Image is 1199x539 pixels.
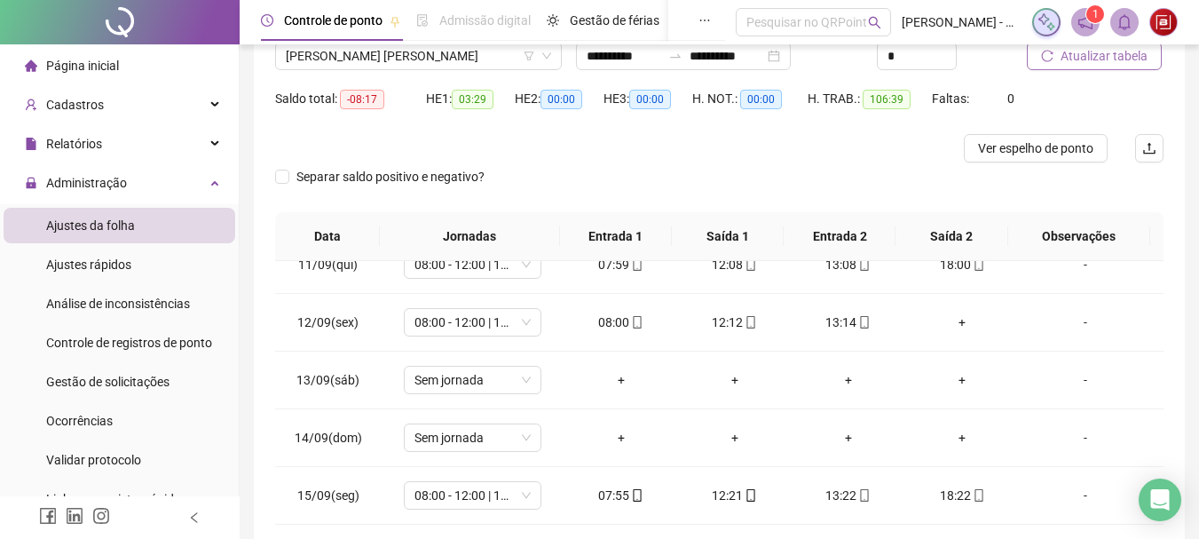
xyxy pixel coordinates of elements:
span: Sem jornada [414,367,531,393]
span: Relatórios [46,137,102,151]
span: 03:29 [452,90,493,109]
span: Gestão de solicitações [46,375,170,389]
span: file-done [416,14,429,27]
span: 00:00 [629,90,671,109]
th: Observações [1008,212,1150,261]
button: Ver espelho de ponto [964,134,1108,162]
th: Entrada 1 [560,212,672,261]
span: mobile [629,258,643,271]
div: 13:08 [806,255,891,274]
div: + [919,370,1005,390]
span: mobile [856,258,871,271]
span: 00:00 [740,90,782,109]
span: left [188,511,201,524]
div: - [1033,486,1138,505]
span: Controle de ponto [284,13,383,28]
div: 18:22 [919,486,1005,505]
img: 24469 [1150,9,1177,36]
span: 11/09(qui) [298,258,358,272]
div: + [806,370,891,390]
span: Ocorrências [46,414,113,428]
span: 08:00 - 12:00 | 13:00 - 18:00 [414,251,531,278]
span: user-add [25,99,37,111]
span: facebook [39,507,57,525]
span: notification [1077,14,1093,30]
div: HE 1: [426,89,515,109]
div: 07:59 [579,255,664,274]
span: Sem jornada [414,424,531,451]
div: 12:08 [692,255,777,274]
th: Saída 1 [672,212,784,261]
div: 12:12 [692,313,777,332]
span: Ver espelho de ponto [978,139,1093,158]
span: clock-circle [261,14,273,27]
div: + [579,370,664,390]
span: 0 [1007,91,1014,106]
sup: 1 [1086,5,1104,23]
span: mobile [971,489,985,502]
span: [PERSON_NAME] - BIO HEALTH ACADEMIA [902,12,1022,32]
div: + [919,428,1005,448]
span: mobile [629,316,643,329]
span: Página inicial [46,59,119,73]
span: home [25,59,37,72]
span: upload [1142,141,1156,155]
div: 13:22 [806,486,891,505]
div: 07:55 [579,486,664,505]
span: down [541,51,552,61]
span: Validar protocolo [46,453,141,467]
span: 15/09(seg) [297,488,359,503]
span: Admissão digital [439,13,531,28]
th: Jornadas [380,212,560,261]
span: 08:00 - 12:00 | 13:00 - 18:00 [414,482,531,509]
span: lock [25,177,37,189]
span: 14/09(dom) [295,431,362,445]
div: 08:00 [579,313,664,332]
div: Saldo total: [275,89,426,109]
span: Faltas: [932,91,972,106]
th: Saída 2 [895,212,1007,261]
div: H. TRAB.: [808,89,932,109]
span: 1 [1093,8,1099,20]
div: 18:00 [919,255,1005,274]
div: + [692,428,777,448]
div: 12:21 [692,486,777,505]
button: Atualizar tabela [1027,42,1162,70]
div: 13:14 [806,313,891,332]
span: Link para registro rápido [46,492,181,506]
span: mobile [629,489,643,502]
div: - [1033,255,1138,274]
span: file [25,138,37,150]
span: Controle de registros de ponto [46,336,212,350]
th: Data [275,212,380,261]
div: + [692,370,777,390]
div: - [1033,428,1138,448]
span: Observações [1022,226,1136,246]
img: sparkle-icon.fc2bf0ac1784a2077858766a79e2daf3.svg [1037,12,1056,32]
span: 13/09(sáb) [296,373,359,387]
div: + [806,428,891,448]
span: reload [1041,50,1053,62]
span: 106:39 [863,90,911,109]
span: instagram [92,507,110,525]
span: JESSICA MAINI FRANCO DE ARRUDA [286,43,551,69]
span: linkedin [66,507,83,525]
span: Ajustes da folha [46,218,135,233]
span: Ajustes rápidos [46,258,131,272]
span: Atualizar tabela [1061,46,1148,66]
span: to [668,49,682,63]
th: Entrada 2 [784,212,895,261]
div: HE 3: [603,89,692,109]
span: bell [1116,14,1132,30]
span: ellipsis [698,14,711,27]
span: Gestão de férias [570,13,659,28]
span: -08:17 [340,90,384,109]
span: Separar saldo positivo e negativo? [289,167,492,186]
div: - [1033,370,1138,390]
span: mobile [743,258,757,271]
span: mobile [743,316,757,329]
span: 00:00 [540,90,582,109]
span: pushpin [390,16,400,27]
span: mobile [856,316,871,329]
span: 08:00 - 12:00 | 13:00 - 17:00 [414,309,531,336]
